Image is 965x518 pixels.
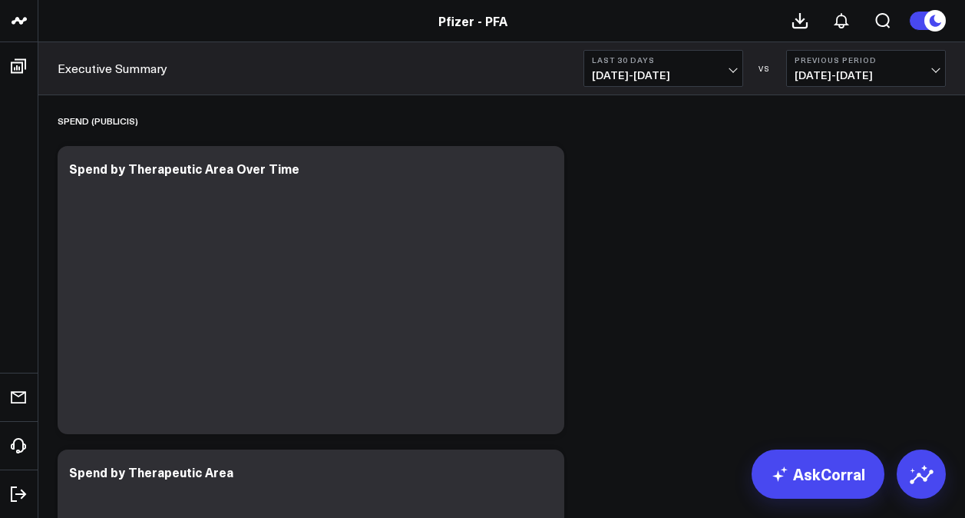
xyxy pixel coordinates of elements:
[69,160,299,177] div: Spend by Therapeutic Area Over Time
[69,463,233,480] div: Spend by Therapeutic Area
[795,55,937,65] b: Previous Period
[583,50,743,87] button: Last 30 Days[DATE]-[DATE]
[58,60,167,77] a: Executive Summary
[786,50,946,87] button: Previous Period[DATE]-[DATE]
[438,12,507,29] a: Pfizer - PFA
[752,450,884,499] a: AskCorral
[592,55,735,65] b: Last 30 Days
[751,64,778,73] div: VS
[58,103,138,138] div: SPEND (PUBLICIS)
[795,69,937,81] span: [DATE] - [DATE]
[592,69,735,81] span: [DATE] - [DATE]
